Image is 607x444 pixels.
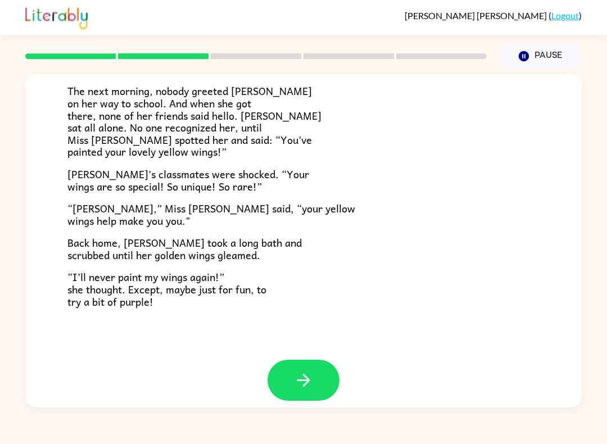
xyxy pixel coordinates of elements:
[67,166,309,194] span: [PERSON_NAME]'s classmates were shocked. “Your wings are so special! So unique! So rare!”
[25,4,88,29] img: Literably
[500,43,582,69] button: Pause
[551,10,579,21] a: Logout
[67,83,321,160] span: The next morning, nobody greeted [PERSON_NAME] on her way to school. And when she got there, none...
[67,269,266,309] span: “I’ll never paint my wings again!” she thought. Except, maybe just for fun, to try a bit of purple!
[405,10,549,21] span: [PERSON_NAME] [PERSON_NAME]
[67,200,355,229] span: “[PERSON_NAME],” Miss [PERSON_NAME] said, “your yellow wings help make you you."
[405,10,582,21] div: ( )
[67,234,302,263] span: Back home, [PERSON_NAME] took a long bath and scrubbed until her golden wings gleamed.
